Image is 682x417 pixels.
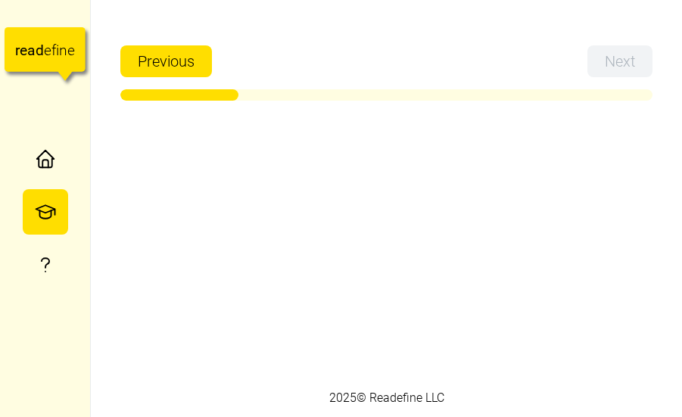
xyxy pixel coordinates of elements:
[20,42,27,59] tspan: e
[5,12,86,95] a: readefine
[56,42,59,59] tspan: i
[27,42,35,59] tspan: a
[51,42,57,59] tspan: f
[36,42,44,59] tspan: d
[120,45,212,77] button: Previous
[44,42,51,59] tspan: e
[15,42,20,59] tspan: r
[138,46,195,76] span: Previous
[67,42,75,59] tspan: e
[60,42,68,59] tspan: n
[587,45,652,77] button: Next
[322,381,452,415] div: 2025 © Readefine LLC
[605,46,635,76] span: Next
